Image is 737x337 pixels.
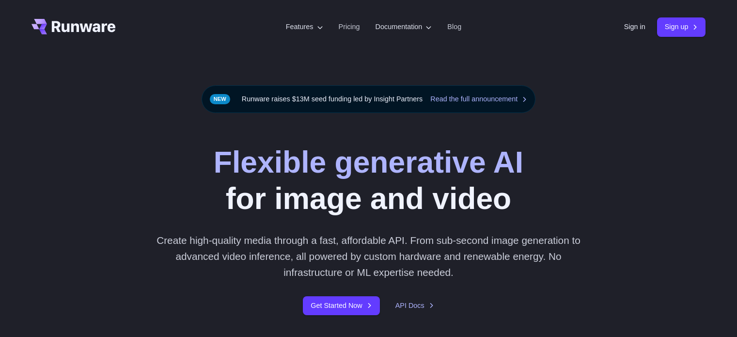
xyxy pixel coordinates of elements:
[31,19,116,34] a: Go to /
[153,232,584,281] p: Create high-quality media through a fast, affordable API. From sub-second image generation to adv...
[202,85,536,113] div: Runware raises $13M seed funding led by Insight Partners
[624,21,645,32] a: Sign in
[657,17,706,36] a: Sign up
[376,21,432,32] label: Documentation
[214,145,523,179] strong: Flexible generative AI
[214,144,523,217] h1: for image and video
[430,94,527,105] a: Read the full announcement
[286,21,323,32] label: Features
[303,296,379,315] a: Get Started Now
[395,300,434,311] a: API Docs
[447,21,461,32] a: Blog
[339,21,360,32] a: Pricing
